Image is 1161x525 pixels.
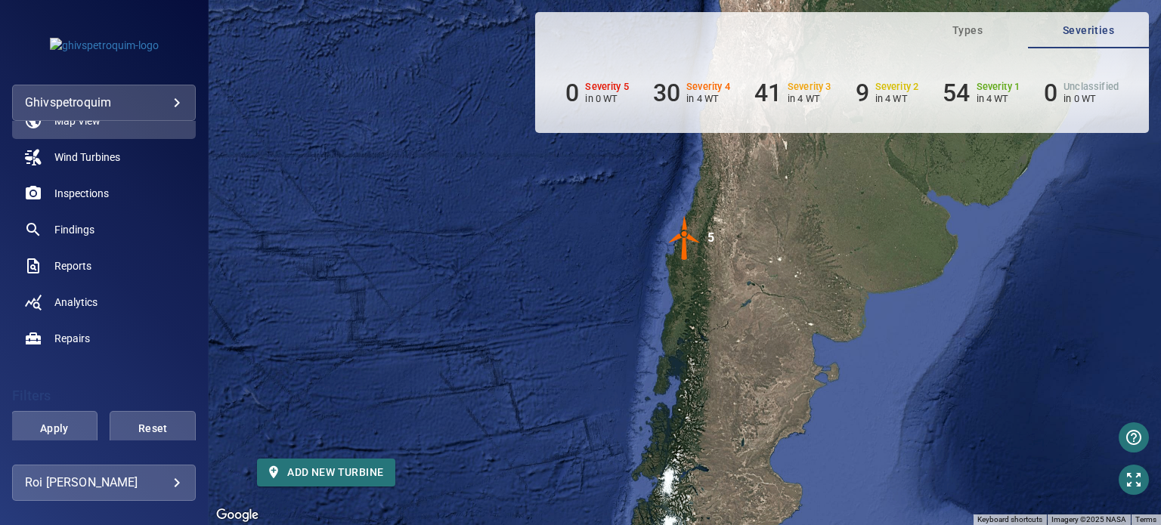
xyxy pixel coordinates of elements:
[686,93,730,104] p: in 4 WT
[54,186,109,201] span: Inspections
[54,331,90,346] span: Repairs
[1037,21,1140,40] span: Severities
[707,215,714,261] div: 5
[875,93,919,104] p: in 4 WT
[269,463,383,482] span: Add new turbine
[686,82,730,92] h6: Severity 4
[1044,79,1057,107] h6: 0
[754,79,782,107] h6: 41
[12,320,196,357] a: repairs noActive
[856,79,919,107] li: Severity 2
[662,215,707,261] img: windFarmIconCat4.svg
[54,150,120,165] span: Wind Turbines
[788,93,831,104] p: in 4 WT
[110,411,196,447] button: Reset
[565,79,579,107] h6: 0
[54,258,91,273] span: Reports
[1051,515,1126,523] span: Imagery ©2025 NASA
[212,505,262,525] a: Open this area in Google Maps (opens a new window)
[12,248,196,284] a: reports noActive
[662,215,707,263] gmp-advanced-marker: 5
[977,82,1020,92] h6: Severity 1
[653,79,680,107] h6: 30
[25,91,183,115] div: ghivspetroquim
[585,93,629,104] p: in 0 WT
[943,79,970,107] h6: 54
[977,93,1020,104] p: in 4 WT
[12,212,196,248] a: findings noActive
[50,38,159,53] img: ghivspetroquim-logo
[875,82,919,92] h6: Severity 2
[257,459,395,486] button: Add new turbine
[12,284,196,320] a: analytics noActive
[128,419,177,438] span: Reset
[212,505,262,525] img: Google
[12,175,196,212] a: inspections noActive
[1044,79,1119,107] li: Severity Unclassified
[585,82,629,92] h6: Severity 5
[25,471,183,495] div: Roi [PERSON_NAME]
[977,514,1042,525] button: Keyboard shortcuts
[653,79,730,107] li: Severity 4
[30,419,79,438] span: Apply
[1135,515,1156,523] a: Terms (opens in new tab)
[12,388,196,403] h4: Filters
[565,79,629,107] li: Severity 5
[1063,93,1119,104] p: in 0 WT
[12,139,196,175] a: windturbines noActive
[11,411,98,447] button: Apply
[12,85,196,121] div: ghivspetroquim
[54,222,94,237] span: Findings
[788,82,831,92] h6: Severity 3
[754,79,831,107] li: Severity 3
[54,295,98,310] span: Analytics
[1063,82,1119,92] h6: Unclassified
[856,79,869,107] h6: 9
[916,21,1019,40] span: Types
[943,79,1020,107] li: Severity 1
